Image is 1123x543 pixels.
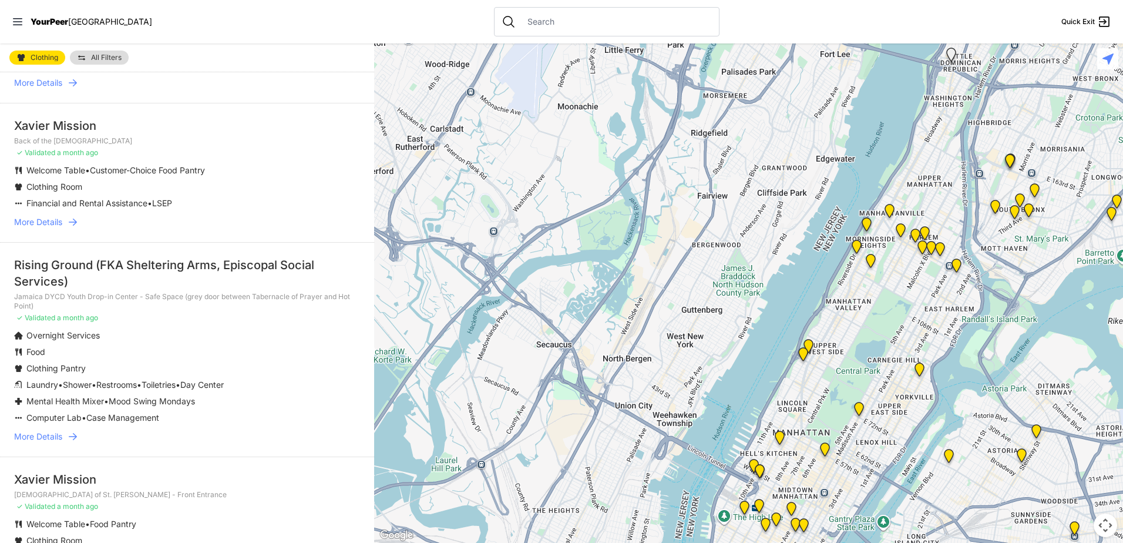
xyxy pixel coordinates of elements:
span: Mood Swing Mondays [109,396,195,406]
div: Greater New York City [788,518,803,537]
span: LSEP [152,198,172,208]
div: The Bronx Pride Center [1021,203,1036,222]
a: Open this area in Google Maps (opens a new window) [377,528,416,543]
div: 9th Avenue Drop-in Center [772,431,787,450]
span: More Details [14,216,62,228]
div: East Harlem [933,242,947,261]
div: Manhattan [859,217,874,236]
span: Toiletries [142,380,176,390]
span: • [85,165,90,175]
a: More Details [14,77,360,89]
div: Fancy Thrift Shop [942,449,956,468]
span: a month ago [57,148,98,157]
span: a month ago [57,502,98,511]
span: Financial and Rental Assistance [26,198,147,208]
a: More Details [14,431,360,443]
a: YourPeer[GEOGRAPHIC_DATA] [31,18,152,25]
a: All Filters [70,51,129,65]
div: The PILLARS – Holistic Recovery Support [893,223,908,242]
span: More Details [14,77,62,89]
a: Clothing [9,51,65,65]
div: Woodside Youth Drop-in Center [1067,521,1082,540]
span: Clothing Room [26,182,82,192]
span: Computer Lab [26,413,82,423]
a: More Details [14,216,360,228]
span: • [104,396,109,406]
p: [DEMOGRAPHIC_DATA] of St. [PERSON_NAME] - Front Entrance [14,490,360,500]
div: Metro Baptist Church [752,464,767,483]
p: Back of the [DEMOGRAPHIC_DATA] [14,136,360,146]
div: Harm Reduction Center [988,200,1003,219]
span: Case Management [86,413,159,423]
span: Clothing Pantry [26,363,86,373]
img: Google [377,528,416,543]
p: Jamaica DYCD Youth Drop-in Center - Safe Space (grey door between Tabernacle of Prayer and Hot Po... [14,292,360,311]
span: Welcome Table [26,165,85,175]
div: Rising Ground (FKA Sheltering Arms, Episcopal Social Services) [14,257,360,290]
span: Quick Exit [1061,17,1095,26]
span: a month ago [57,313,98,322]
span: • [92,380,96,390]
span: YourPeer [31,16,68,26]
span: Customer-Choice Food Pantry [90,165,205,175]
span: More Details [14,431,62,443]
div: Manhattan [924,241,939,260]
div: The Bronx [1013,193,1027,212]
div: New York [747,459,761,478]
div: Headquarters [769,512,784,531]
div: Pathways Adult Drop-In Program [801,339,816,358]
span: ✓ Validated [16,502,55,511]
div: Chelsea [737,501,752,519]
button: Map camera controls [1094,514,1117,537]
span: Day Center [180,380,224,390]
span: Overnight Services [26,330,100,340]
span: • [137,380,142,390]
div: South Bronx NeON Works [1003,154,1017,173]
div: Ford Hall [849,240,864,259]
div: Xavier Mission [14,118,360,134]
span: ✓ Validated [16,148,55,157]
div: Avenue Church [912,363,927,381]
span: Shower [63,380,92,390]
div: Bronx [1003,153,1018,172]
div: New Location, Headquarters [758,518,773,537]
div: Antonio Olivieri Drop-in Center [752,499,766,518]
div: Xavier Mission [14,471,360,488]
div: Manhattan [917,226,932,245]
span: Mental Health Mixer [26,396,104,406]
span: Food [26,347,45,357]
span: Laundry [26,380,58,390]
span: • [82,413,86,423]
span: [GEOGRAPHIC_DATA] [68,16,152,26]
span: Clothing [31,54,58,61]
span: • [85,519,90,529]
div: Main Location [949,259,964,277]
input: Search [520,16,712,28]
div: La Sala Drop-In Center [944,48,959,66]
div: Mainchance Adult Drop-in Center [796,518,811,537]
a: Quick Exit [1061,15,1111,29]
div: Manhattan [852,402,866,421]
span: • [58,380,63,390]
div: The Cathedral Church of St. John the Divine [863,254,878,273]
span: ✓ Validated [16,313,55,322]
div: Bronx Youth Center (BYC) [1027,183,1042,202]
span: • [176,380,180,390]
span: Food Pantry [90,519,136,529]
span: Welcome Table [26,519,85,529]
span: Restrooms [96,380,137,390]
div: Uptown/Harlem DYCD Youth Drop-in Center [908,229,923,247]
span: All Filters [91,54,122,61]
span: • [147,198,152,208]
